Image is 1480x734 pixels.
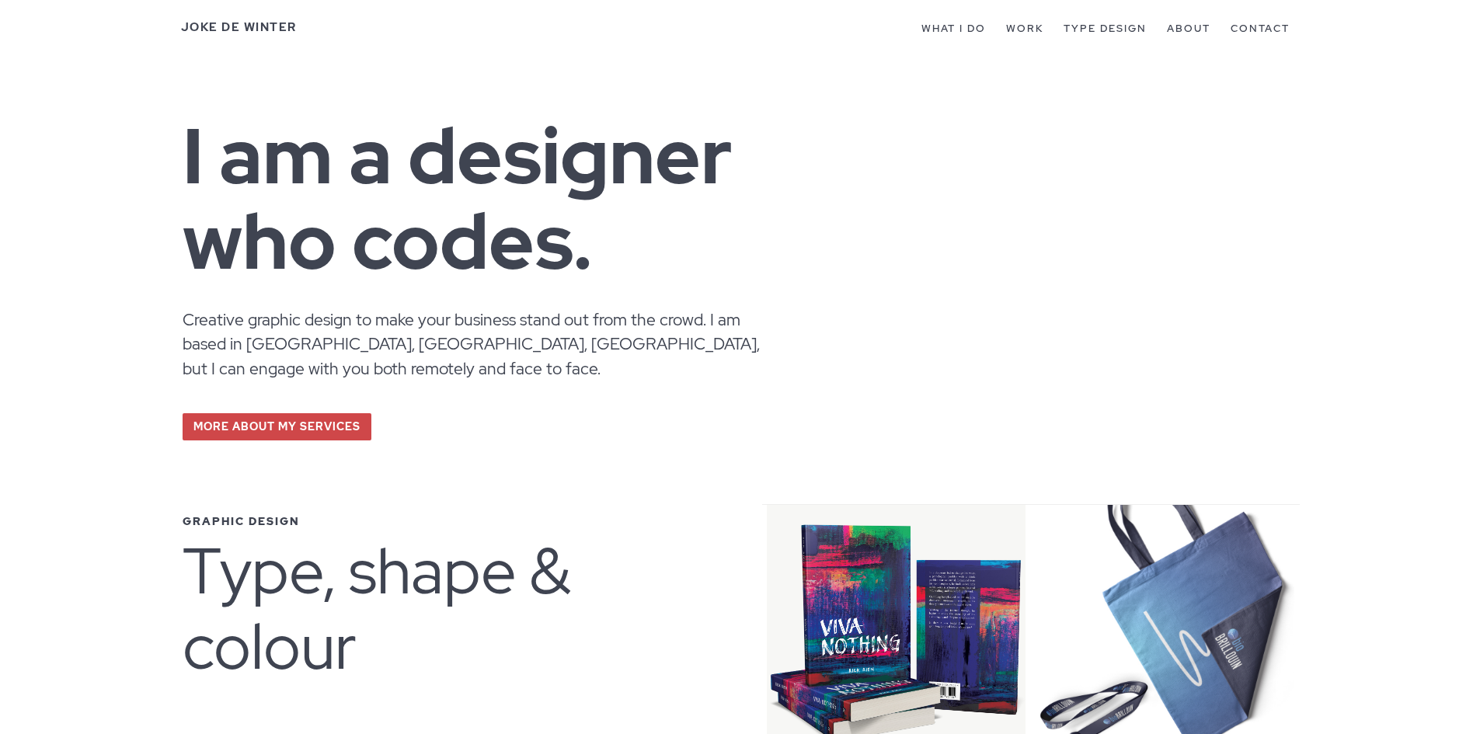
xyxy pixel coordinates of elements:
[183,413,371,440] a: More about my services
[1231,22,1290,35] a: Contact
[183,504,610,534] h2: Graphic Design
[181,19,297,35] a: Joke De Winter
[1167,22,1210,35] a: About
[183,113,879,308] h1: I am a designer who codes.
[183,308,781,463] p: Creative graphic design to make your business stand out from the crowd. I am based in [GEOGRAPHIC...
[1006,22,1043,35] a: Work
[1064,22,1147,35] a: Type Design
[921,22,986,35] a: What I do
